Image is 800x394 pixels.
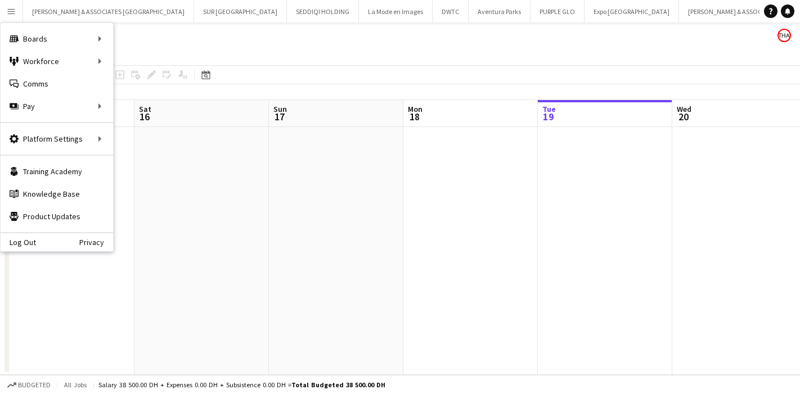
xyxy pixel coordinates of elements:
[1,160,113,183] a: Training Academy
[1,95,113,117] div: Pay
[679,1,799,22] button: [PERSON_NAME] & ASSOCIATES KSA
[23,1,194,22] button: [PERSON_NAME] & ASSOCIATES [GEOGRAPHIC_DATA]
[18,381,51,389] span: Budgeted
[79,238,113,247] a: Privacy
[542,104,556,114] span: Tue
[677,104,691,114] span: Wed
[1,28,113,50] div: Boards
[1,128,113,150] div: Platform Settings
[1,205,113,228] a: Product Updates
[1,183,113,205] a: Knowledge Base
[62,381,89,389] span: All jobs
[1,73,113,95] a: Comms
[777,29,791,42] app-user-avatar: Enas Ahmed
[675,110,691,123] span: 20
[291,381,385,389] span: Total Budgeted 38 500.00 DH
[137,110,151,123] span: 16
[585,1,679,22] button: Expo [GEOGRAPHIC_DATA]
[98,381,385,389] div: Salary 38 500.00 DH + Expenses 0.00 DH + Subsistence 0.00 DH =
[541,110,556,123] span: 19
[469,1,531,22] button: Aventura Parks
[1,238,36,247] a: Log Out
[408,104,423,114] span: Mon
[6,379,52,391] button: Budgeted
[273,104,287,114] span: Sun
[272,110,287,123] span: 17
[531,1,585,22] button: PURPLE GLO
[433,1,469,22] button: DWTC
[406,110,423,123] span: 18
[359,1,433,22] button: La Mode en Images
[194,1,287,22] button: SUR [GEOGRAPHIC_DATA]
[1,50,113,73] div: Workforce
[287,1,359,22] button: SEDDIQI HOLDING
[139,104,151,114] span: Sat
